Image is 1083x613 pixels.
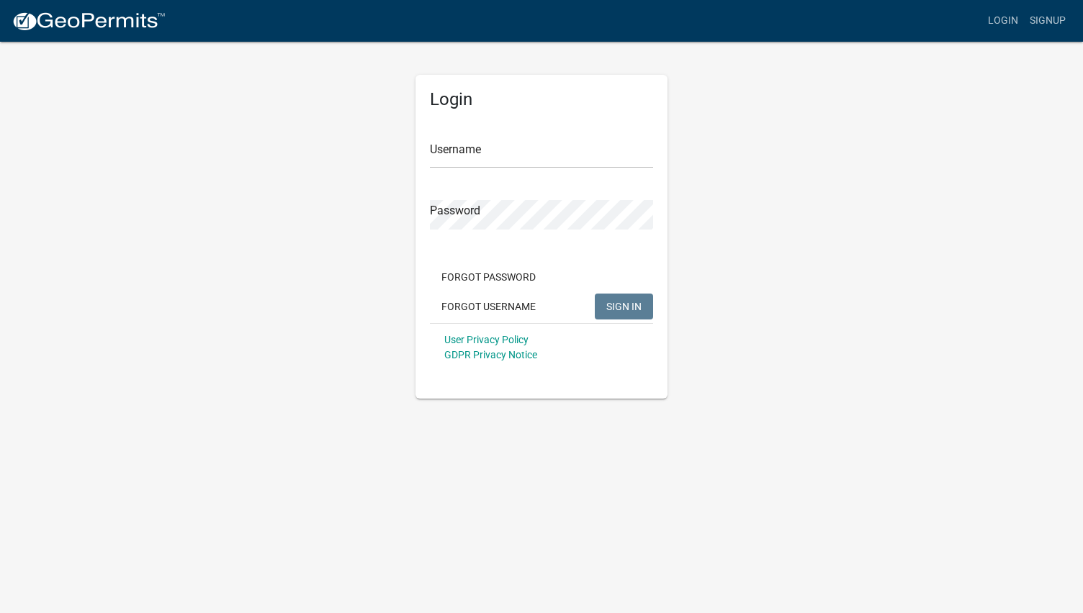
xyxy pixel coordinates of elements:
a: Login [982,7,1024,35]
a: Signup [1024,7,1071,35]
button: Forgot Username [430,294,547,319]
button: SIGN IN [595,294,653,319]
h5: Login [430,89,653,110]
a: User Privacy Policy [444,334,529,345]
span: SIGN IN [606,300,642,312]
a: GDPR Privacy Notice [444,349,537,360]
button: Forgot Password [430,264,547,290]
